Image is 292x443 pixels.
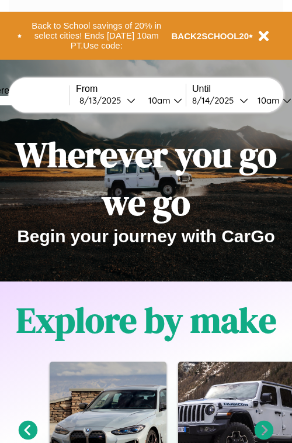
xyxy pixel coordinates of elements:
button: Back to School savings of 20% in select cities! Ends [DATE] 10am PT.Use code: [22,18,172,54]
div: 10am [142,95,173,106]
button: 10am [139,94,186,107]
div: 8 / 14 / 2025 [192,95,239,106]
label: From [76,84,186,94]
div: 8 / 13 / 2025 [79,95,127,106]
div: 10am [252,95,283,106]
h1: Explore by make [16,296,276,344]
button: 8/13/2025 [76,94,139,107]
b: BACK2SCHOOL20 [172,31,249,41]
